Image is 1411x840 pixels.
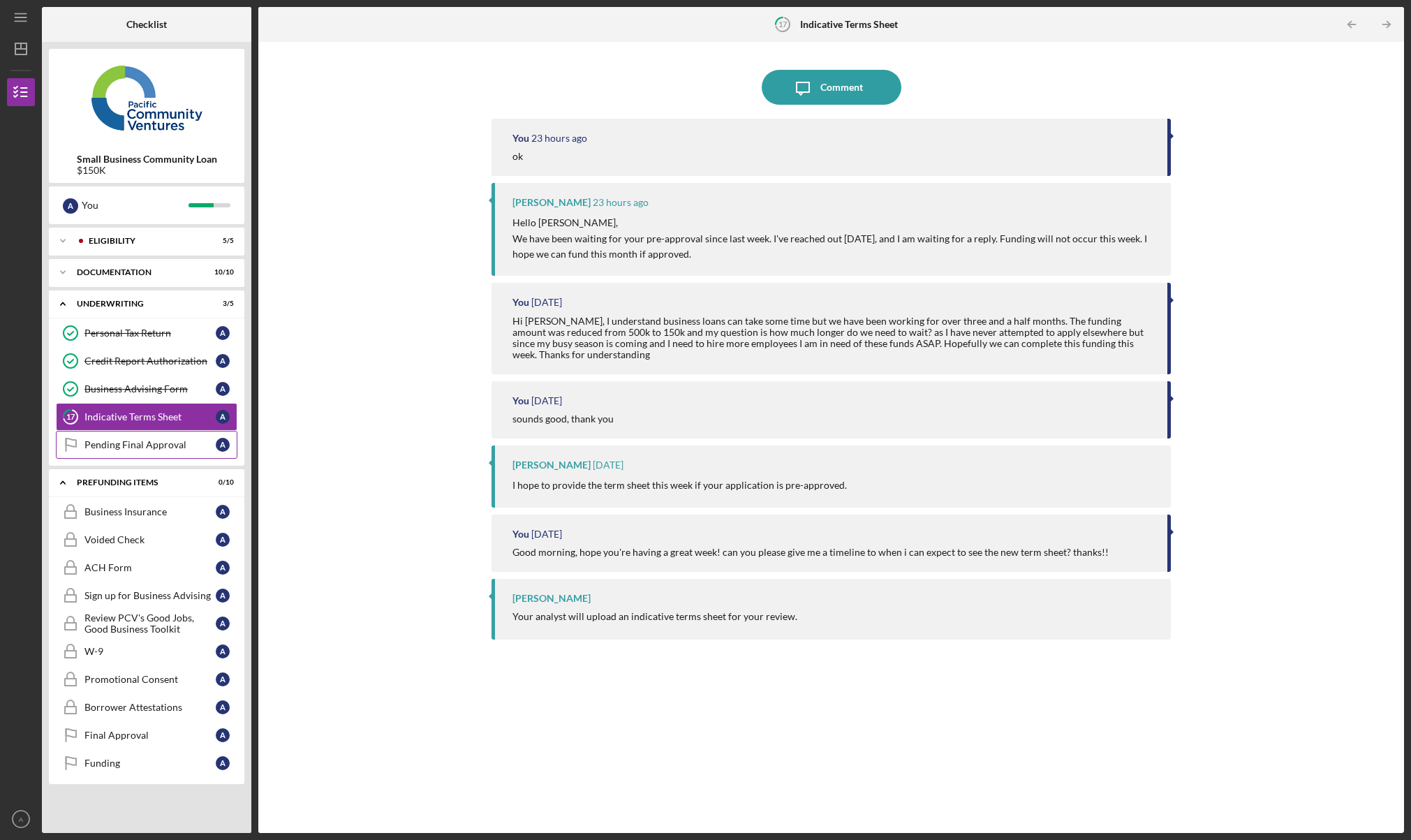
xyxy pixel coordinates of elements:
div: Hi [PERSON_NAME], I understand business loans can take some time but we have been working for ove... [512,316,1153,360]
div: Final Approval [84,730,216,741]
div: $150K [77,165,217,176]
div: 10 / 10 [209,268,234,277]
b: Indicative Terms Sheet [800,19,898,30]
div: You [82,193,189,217]
tspan: 17 [778,20,787,29]
div: A [216,354,230,368]
div: Funding [84,758,216,769]
div: You [512,395,529,406]
a: Business Advising FormA [56,375,237,403]
time: 2025-08-13 16:48 [531,297,562,308]
div: Promotional Consent [84,674,216,685]
div: Your analyst will upload an indicative terms sheet for your review. [512,611,797,622]
button: Comment [762,70,901,105]
div: Review PCV's Good Jobs, Good Business Toolkit [84,612,216,635]
div: ACH Form [84,562,216,573]
div: A [216,756,230,770]
div: Business Advising Form [84,383,216,395]
div: A [216,438,230,452]
time: 2025-08-06 13:03 [531,529,562,540]
time: 2025-08-07 17:35 [593,459,623,471]
div: Sign up for Business Advising [84,590,216,601]
div: You [512,297,529,308]
a: Review PCV's Good Jobs, Good Business ToolkitA [56,610,237,638]
div: sounds good, thank you [512,413,614,425]
div: [PERSON_NAME] [512,593,591,604]
div: W-9 [84,646,216,657]
div: A [216,505,230,519]
div: Underwriting [77,300,199,308]
text: A [19,816,24,823]
tspan: 17 [66,413,75,422]
div: Pending Final Approval [84,439,216,450]
div: 3 / 5 [209,300,234,308]
div: ok [512,151,523,162]
time: 2025-08-13 20:07 [531,133,587,144]
time: 2025-08-07 17:58 [531,395,562,406]
p: Hello [PERSON_NAME], [512,215,1157,230]
p: I hope to provide the term sheet this week if your application is pre-approved. [512,478,847,493]
div: You [512,529,529,540]
b: Checklist [126,19,167,30]
a: W-9A [56,638,237,665]
a: Voided CheckA [56,526,237,554]
div: 5 / 5 [209,237,234,245]
a: Credit Report AuthorizationA [56,347,237,375]
a: Business InsuranceA [56,498,237,526]
a: Personal Tax ReturnA [56,319,237,347]
div: A [216,382,230,396]
div: A [63,198,78,214]
div: A [216,728,230,742]
div: Good morning, hope you're having a great week! can you please give me a timeline to when i can ex... [512,547,1109,558]
div: Business Insurance [84,506,216,517]
div: Prefunding Items [77,478,199,487]
a: ACH FormA [56,554,237,582]
a: Sign up for Business AdvisingA [56,582,237,610]
a: Final ApprovalA [56,721,237,749]
div: A [216,700,230,714]
div: A [216,617,230,631]
a: FundingA [56,749,237,777]
img: Product logo [49,56,244,140]
div: You [512,133,529,144]
div: Voided Check [84,534,216,545]
time: 2025-08-13 19:48 [593,197,649,208]
div: Personal Tax Return [84,327,216,339]
div: [PERSON_NAME] [512,197,591,208]
a: 17Indicative Terms SheetA [56,403,237,431]
div: A [216,672,230,686]
div: Borrower Attestations [84,702,216,713]
div: A [216,561,230,575]
div: A [216,410,230,424]
div: Eligibility [89,237,199,245]
button: A [7,805,35,833]
a: Promotional ConsentA [56,665,237,693]
a: Pending Final ApprovalA [56,431,237,459]
div: A [216,644,230,658]
p: We have been waiting for your pre-approval since last week. I've reached out [DATE], and I am wai... [512,231,1157,263]
b: Small Business Community Loan [77,154,217,165]
a: Borrower AttestationsA [56,693,237,721]
div: Credit Report Authorization [84,355,216,367]
div: Documentation [77,268,199,277]
div: Indicative Terms Sheet [84,411,216,422]
div: A [216,326,230,340]
div: A [216,533,230,547]
div: Comment [820,70,863,105]
div: A [216,589,230,603]
div: 0 / 10 [209,478,234,487]
div: [PERSON_NAME] [512,459,591,471]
